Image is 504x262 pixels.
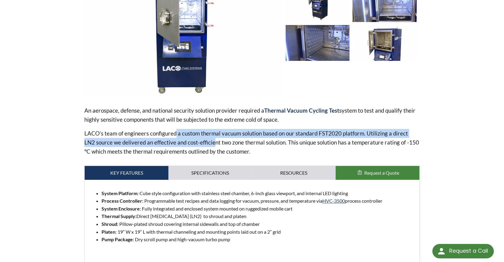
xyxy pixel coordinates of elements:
[102,189,415,197] li: : Cube style configuration with stainless steel chamber, 6-inch glass viewport, and internal LED ...
[102,197,415,205] li: : Programmable test recipes and data logging for vacuum, pressure, and temperature via process co...
[102,205,415,213] li: : Fully integrated and enclosed system mounted on ruggedized mobile cart
[102,190,137,196] strong: System Platform
[102,236,133,242] strong: Pump Package
[102,220,415,228] li: : Pillow-plated shroud covering internal sidewalls and top of chamber
[336,166,419,180] button: Request a Quote
[84,106,420,124] p: An aerospace, defense, and national security solution provider required a system to test and qual...
[168,166,252,180] a: Specifications
[286,25,350,61] img: Thermal Platen and Shroud, chamber close-up
[102,228,415,236] li: : 19” W x 19” L with thermal channeling and mounting points laid out on a 2” grid
[437,246,446,256] img: round button
[84,129,420,156] p: LACO’s team of engineers configured a custom thermal vacuum solution based on our standard FST202...
[85,166,168,180] a: Key Features
[102,212,415,220] li: Direct [MEDICAL_DATA] (LN2) to shroud and platen
[102,198,142,204] strong: Process Controller
[364,170,399,176] span: Request a Quote
[102,229,115,235] strong: Platen
[352,25,417,61] img: TVCT System, chamber close-up
[322,198,345,204] a: HVC-3500
[449,244,488,258] div: Request a Call
[102,213,136,219] strong: Thermal Supply:
[432,244,494,258] div: Request a Call
[102,206,140,211] strong: System Enclosure
[264,107,339,114] strong: Thermal Vacuum Cycling Test
[252,166,336,180] a: Resources
[102,221,117,227] strong: Shroud
[102,235,415,243] li: : Dry scroll pump and high-vacuum turbo pump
